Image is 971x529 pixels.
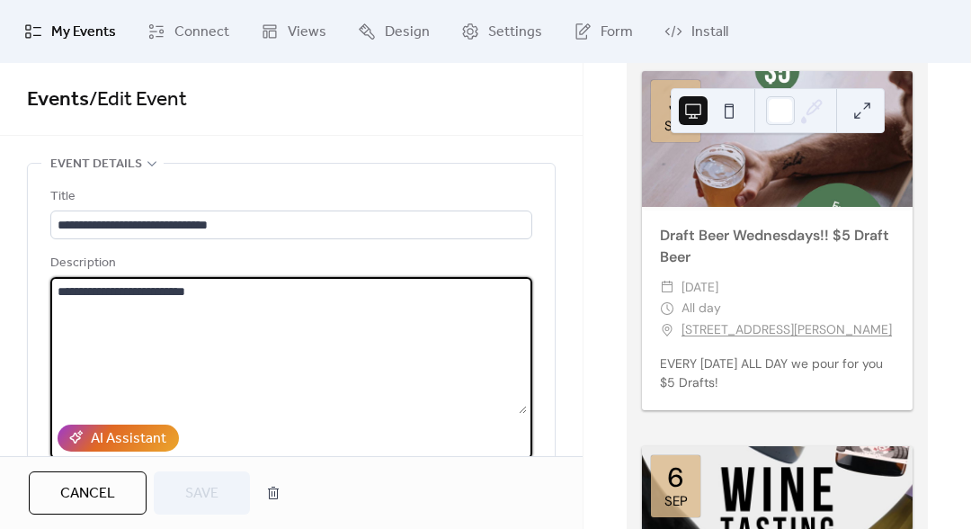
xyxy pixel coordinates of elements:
span: / Edit Event [89,80,187,120]
a: My Events [11,7,129,56]
div: Description [50,253,529,274]
div: Title [50,186,529,208]
span: Design [385,22,430,43]
span: Cancel [60,483,115,505]
a: Views [247,7,340,56]
div: 3 [668,89,684,116]
span: Views [288,22,326,43]
button: AI Assistant [58,425,179,452]
button: Cancel [29,471,147,515]
span: Install [691,22,728,43]
a: Design [344,7,443,56]
div: ​ [660,298,674,319]
a: Settings [448,7,556,56]
span: My Events [51,22,116,43]
a: Connect [134,7,243,56]
span: Form [601,22,633,43]
div: 6 [667,464,684,491]
span: [DATE] [681,277,718,299]
span: Event details [50,154,142,175]
span: Settings [488,22,542,43]
div: Draft Beer Wednesdays!! $5 Draft Beer [642,225,913,268]
span: All day [681,298,721,319]
span: Connect [174,22,229,43]
a: [STREET_ADDRESS][PERSON_NAME] [681,319,892,341]
div: Sep [664,495,688,508]
a: Install [651,7,742,56]
div: AI Assistant [91,428,166,450]
div: ​ [660,277,674,299]
a: Events [27,80,89,120]
div: Sep [664,120,688,133]
div: EVERY [DATE] ALL DAY we pour for you $5 Drafts! [642,354,913,392]
div: ​ [660,319,674,341]
a: Form [560,7,646,56]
